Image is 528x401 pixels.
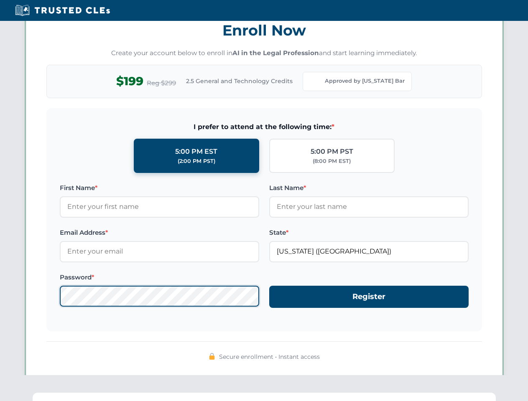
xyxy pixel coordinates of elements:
button: Register [269,286,469,308]
label: First Name [60,183,259,193]
label: Last Name [269,183,469,193]
div: 5:00 PM PST [311,146,353,157]
h3: Enroll Now [46,17,482,43]
input: Enter your last name [269,196,469,217]
span: Secure enrollment • Instant access [219,352,320,361]
img: Trusted CLEs [13,4,112,17]
span: Reg $299 [147,78,176,88]
span: Approved by [US_STATE] Bar [325,77,405,85]
input: Florida (FL) [269,241,469,262]
div: (2:00 PM PST) [178,157,215,165]
p: Create your account below to enroll in and start learning immediately. [46,48,482,58]
div: 5:00 PM EST [175,146,217,157]
label: Email Address [60,228,259,238]
label: Password [60,272,259,282]
input: Enter your first name [60,196,259,217]
img: Florida Bar [310,76,321,87]
div: (8:00 PM EST) [313,157,351,165]
label: State [269,228,469,238]
span: 2.5 General and Technology Credits [186,76,293,86]
span: I prefer to attend at the following time: [60,122,469,132]
strong: AI in the Legal Profession [232,49,319,57]
span: $199 [116,72,143,91]
img: 🔒 [209,353,215,360]
input: Enter your email [60,241,259,262]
